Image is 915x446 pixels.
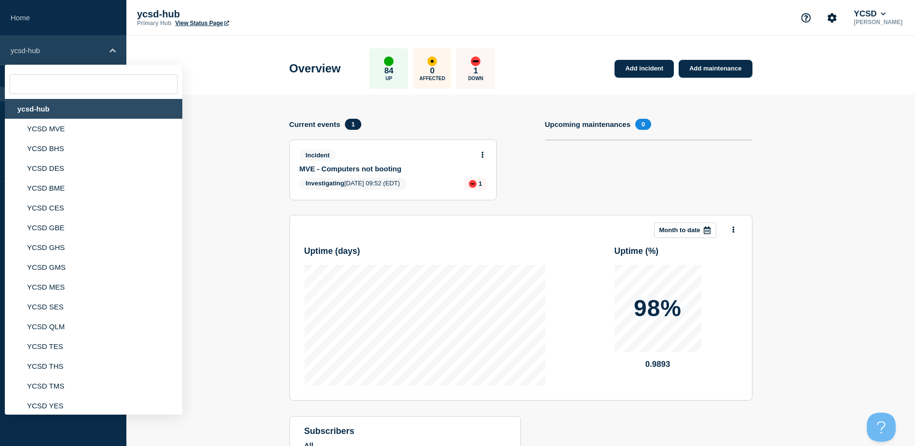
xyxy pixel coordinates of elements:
p: 1 [478,180,482,187]
p: 84 [384,66,394,76]
span: 1 [345,119,361,130]
a: MVE - Computers not booting [300,165,474,173]
p: Month to date [659,226,700,234]
li: YCSD THS [5,356,182,376]
p: Primary Hub [137,20,171,27]
button: Month to date [654,223,716,238]
h1: Overview [289,62,341,75]
li: YCSD TMS [5,376,182,396]
p: Up [385,76,392,81]
h3: Uptime ( % ) [615,246,737,256]
p: Affected [420,76,445,81]
p: [PERSON_NAME] [852,19,904,26]
p: 0.9893 [615,360,701,369]
span: Investigating [306,180,344,187]
h4: Upcoming maintenances [545,120,631,128]
a: Add incident [615,60,674,78]
li: YCSD MVE [5,119,182,139]
span: 0 [635,119,651,130]
a: Add maintenance [679,60,752,78]
li: YCSD DES [5,158,182,178]
li: YCSD QLM [5,317,182,336]
h4: subscribers [304,426,506,436]
p: Down [468,76,483,81]
div: ycsd-hub [5,99,182,119]
li: YCSD GBE [5,218,182,237]
a: View Status Page [175,20,229,27]
li: YCSD BME [5,178,182,198]
div: down [471,56,480,66]
button: Support [796,8,816,28]
p: 0 [430,66,435,76]
iframe: Help Scout Beacon - Open [867,413,896,442]
p: ycsd-hub [11,46,103,55]
div: affected [427,56,437,66]
div: up [384,56,394,66]
li: YCSD BHS [5,139,182,158]
span: Incident [300,150,336,161]
li: YCSD YES [5,396,182,416]
h4: Current events [289,120,341,128]
li: YCSD SES [5,297,182,317]
p: ycsd-hub [137,9,330,20]
div: down [469,180,477,188]
span: [DATE] 09:52 (EDT) [300,178,407,190]
p: 1 [474,66,478,76]
button: Account settings [822,8,842,28]
li: YCSD MES [5,277,182,297]
button: YCSD [852,9,888,19]
p: 98% [634,297,682,320]
li: YCSD CES [5,198,182,218]
li: YCSD TES [5,336,182,356]
li: YCSD GMS [5,257,182,277]
h3: Uptime ( days ) [304,246,546,256]
li: YCSD GHS [5,237,182,257]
